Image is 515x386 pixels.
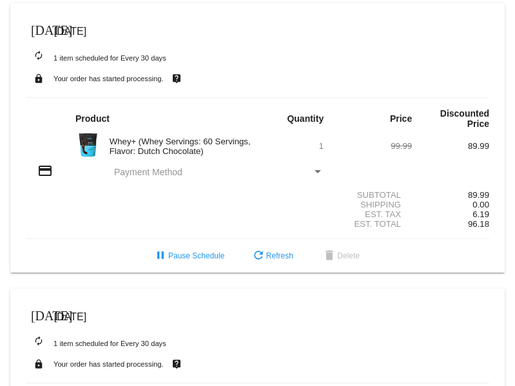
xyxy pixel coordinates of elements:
[37,163,53,179] mat-icon: credit_card
[412,141,489,151] div: 89.99
[75,132,101,158] img: Image-1-Carousel-Whey-5lb-Chocolate-no-badge-Transp.png
[169,70,184,87] mat-icon: live_help
[114,167,182,177] span: Payment Method
[335,209,412,219] div: Est. Tax
[114,167,324,177] mat-select: Payment Method
[103,137,258,156] div: Whey+ (Whey Servings: 60 Servings, Flavor: Dutch Chocolate)
[169,356,184,372] mat-icon: live_help
[142,244,235,267] button: Pause Schedule
[31,307,46,322] mat-icon: [DATE]
[31,70,46,87] mat-icon: lock
[26,54,166,62] small: 1 item scheduled for Every 30 days
[153,249,168,264] mat-icon: pause
[31,356,46,372] mat-icon: lock
[31,48,46,64] mat-icon: autorenew
[53,75,164,82] small: Your order has started processing.
[322,251,360,260] span: Delete
[472,200,489,209] span: 0.00
[153,251,224,260] span: Pause Schedule
[251,251,293,260] span: Refresh
[31,334,46,349] mat-icon: autorenew
[75,113,110,124] strong: Product
[240,244,304,267] button: Refresh
[412,190,489,200] div: 89.99
[390,113,412,124] strong: Price
[322,249,337,264] mat-icon: delete
[53,360,164,368] small: Your order has started processing.
[468,219,489,229] span: 96.18
[335,141,412,151] div: 99.99
[335,190,412,200] div: Subtotal
[440,108,489,129] strong: Discounted Price
[251,249,266,264] mat-icon: refresh
[335,219,412,229] div: Est. Total
[287,113,324,124] strong: Quantity
[319,141,324,151] span: 1
[31,21,46,37] mat-icon: [DATE]
[311,244,370,267] button: Delete
[26,340,166,347] small: 1 item scheduled for Every 30 days
[472,209,489,219] span: 6.19
[335,200,412,209] div: Shipping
